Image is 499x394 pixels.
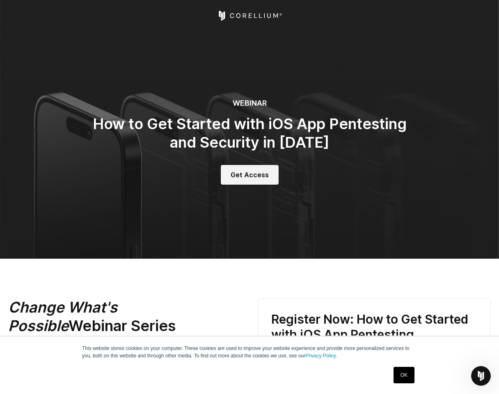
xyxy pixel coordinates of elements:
a: Get Access [221,165,279,185]
a: Corellium Home [217,11,282,21]
h2: How to Get Started with iOS App Pentesting and Security in [DATE] [85,115,414,152]
a: Privacy Policy. [305,353,337,359]
h3: Register Now: How to Get Started with iOS App Pentesting [271,312,477,343]
h2: Webinar Series [8,298,222,335]
h6: WEBINAR [85,99,414,108]
p: This website stores cookies on your computer. These cookies are used to improve your website expe... [82,345,417,359]
iframe: Intercom live chat [471,366,491,386]
em: Change What's Possible [8,298,117,335]
span: Get Access [231,170,269,180]
a: OK [394,367,414,383]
